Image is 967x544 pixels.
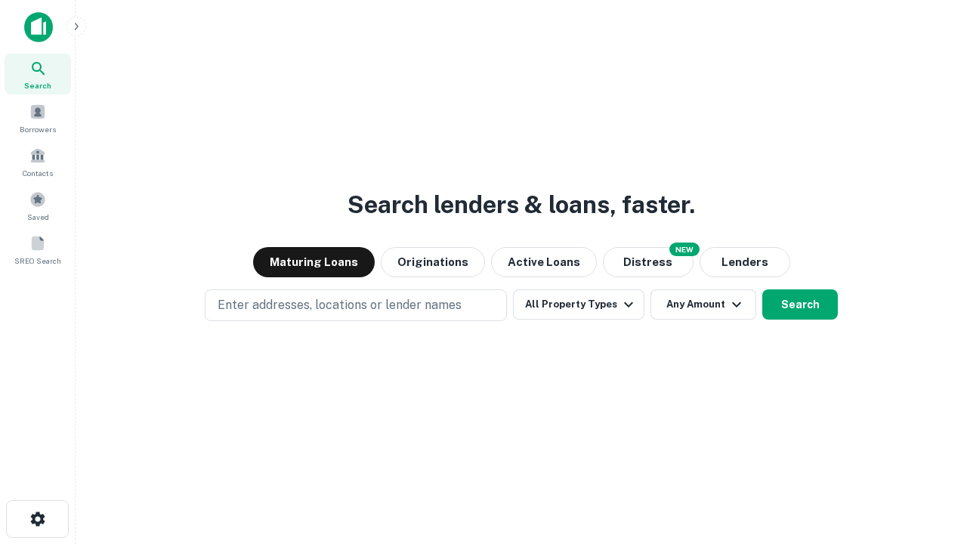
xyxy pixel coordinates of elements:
[218,296,462,314] p: Enter addresses, locations or lender names
[381,247,485,277] button: Originations
[5,185,71,226] a: Saved
[5,141,71,182] a: Contacts
[891,423,967,496] iframe: Chat Widget
[513,289,644,320] button: All Property Types
[762,289,838,320] button: Search
[20,123,56,135] span: Borrowers
[669,243,700,256] div: NEW
[5,54,71,94] a: Search
[23,167,53,179] span: Contacts
[253,247,375,277] button: Maturing Loans
[14,255,61,267] span: SREO Search
[491,247,597,277] button: Active Loans
[5,229,71,270] a: SREO Search
[24,12,53,42] img: capitalize-icon.png
[24,79,51,91] span: Search
[700,247,790,277] button: Lenders
[205,289,507,321] button: Enter addresses, locations or lender names
[27,211,49,223] span: Saved
[5,97,71,138] a: Borrowers
[650,289,756,320] button: Any Amount
[348,187,695,223] h3: Search lenders & loans, faster.
[603,247,694,277] button: Search distressed loans with lien and other non-mortgage details.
